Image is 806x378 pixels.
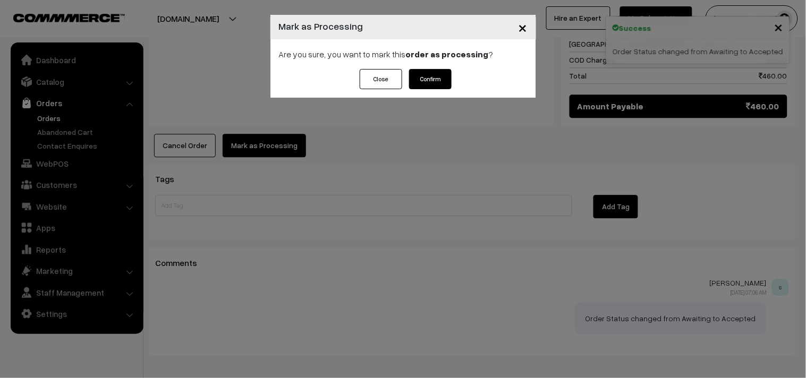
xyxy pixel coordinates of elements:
[510,11,536,44] button: Close
[406,49,489,59] strong: order as processing
[519,17,528,37] span: ×
[270,39,536,69] div: Are you sure, you want to mark this ?
[279,19,363,33] h4: Mark as Processing
[409,69,452,89] button: Confirm
[360,69,402,89] button: Close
